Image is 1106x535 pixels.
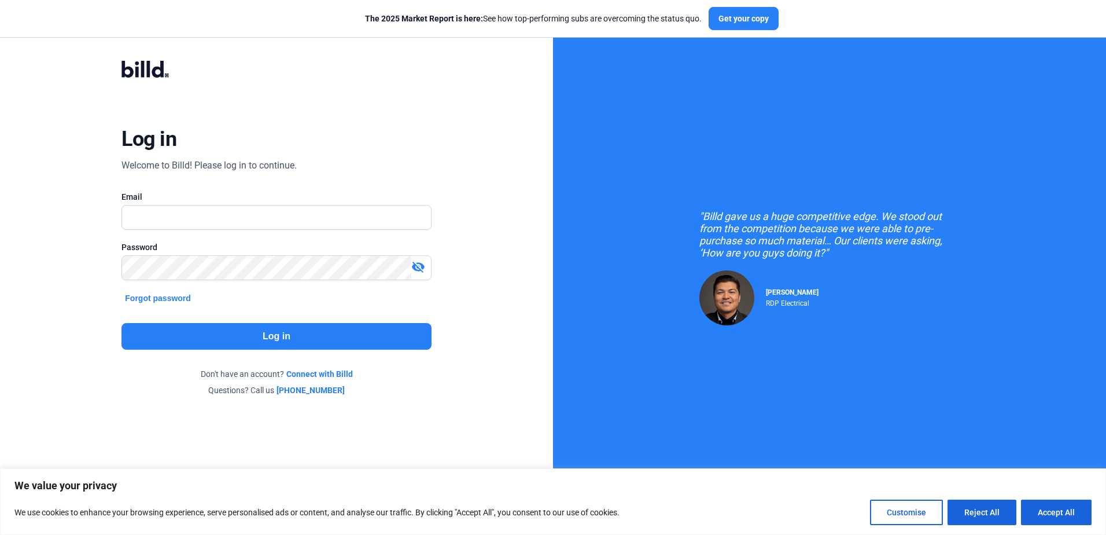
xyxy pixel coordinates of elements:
a: [PHONE_NUMBER] [276,384,345,396]
button: Forgot password [121,292,194,305]
div: RDP Electrical [766,296,819,307]
a: Connect with Billd [286,368,353,380]
mat-icon: visibility_off [411,260,425,274]
div: Don't have an account? [121,368,431,380]
p: We use cookies to enhance your browsing experience, serve personalised ads or content, and analys... [14,505,620,519]
div: Email [121,191,431,203]
button: Accept All [1021,500,1092,525]
div: Questions? Call us [121,384,431,396]
div: "Billd gave us a huge competitive edge. We stood out from the competition because we were able to... [699,210,960,259]
button: Get your copy [709,7,779,30]
button: Reject All [948,500,1016,525]
div: See how top-performing subs are overcoming the status quo. [365,13,702,24]
div: Password [121,241,431,253]
div: Welcome to Billd! Please log in to continue. [121,159,297,173]
p: We value your privacy [14,479,1092,493]
img: Raul Pacheco [699,270,754,325]
button: Log in [121,323,431,350]
span: The 2025 Market Report is here: [365,14,483,23]
button: Customise [870,500,943,525]
div: Log in [121,126,176,152]
span: [PERSON_NAME] [766,288,819,296]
